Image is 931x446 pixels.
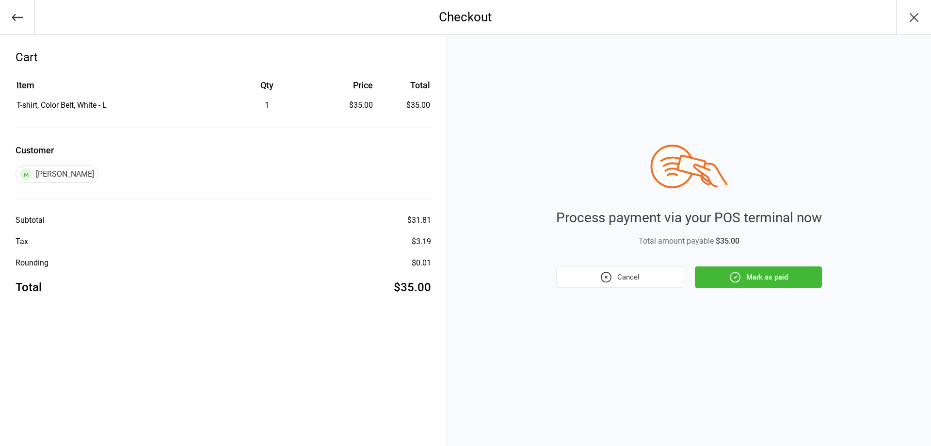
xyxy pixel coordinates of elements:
span: $35.00 [716,236,739,246]
div: Subtotal [16,215,45,226]
div: Cart [16,49,431,66]
div: 1 [218,99,316,111]
button: Cancel [556,266,683,288]
span: T-shirt, Color Belt, White - L [16,100,107,110]
div: Tax [16,236,28,248]
th: Total [377,79,430,99]
div: Total amount payable [556,235,822,247]
div: $3.19 [412,236,431,248]
div: Rounding [16,257,48,269]
div: $35.00 [317,99,373,111]
th: Qty [218,79,316,99]
div: Process payment via your POS terminal now [556,208,822,228]
div: $0.01 [412,257,431,269]
div: Total [16,279,42,296]
div: $31.81 [407,215,431,226]
th: Item [16,79,217,99]
div: $35.00 [394,279,431,296]
div: [PERSON_NAME] [16,165,98,183]
div: Price [317,79,373,92]
button: Mark as paid [695,266,822,288]
td: $35.00 [377,99,430,111]
label: Customer [16,144,431,157]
